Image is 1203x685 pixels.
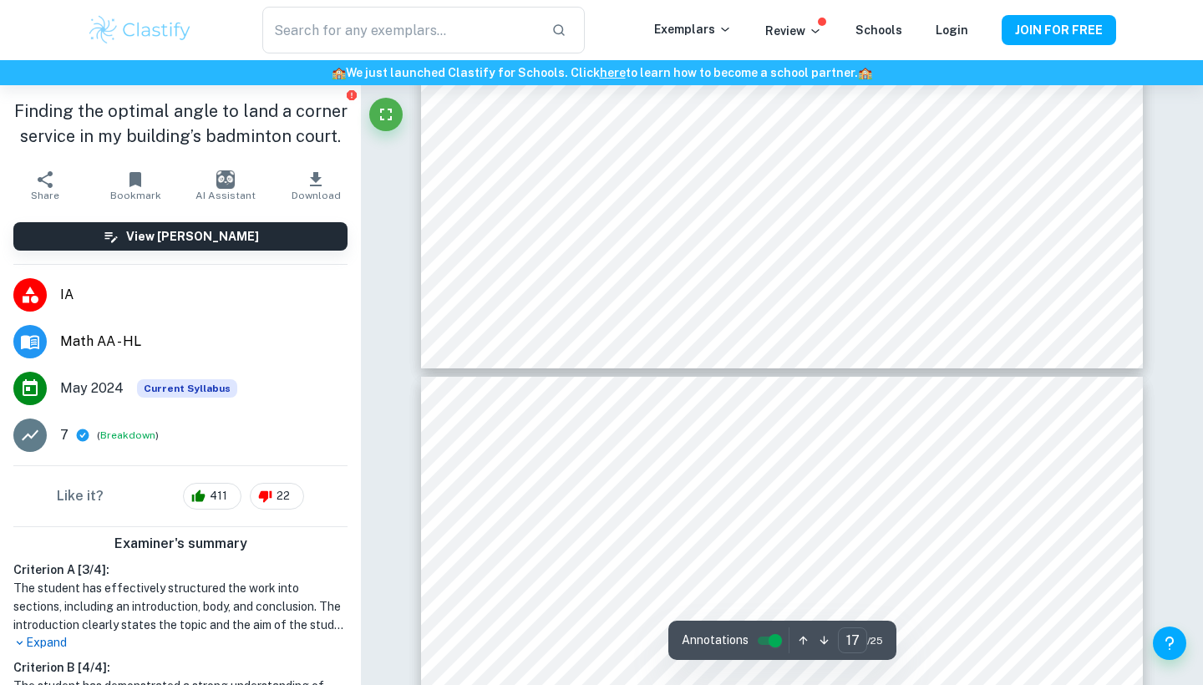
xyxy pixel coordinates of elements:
[183,483,241,510] div: 411
[97,428,159,444] span: ( )
[765,22,822,40] p: Review
[250,483,304,510] div: 22
[345,89,358,101] button: Report issue
[31,190,59,201] span: Share
[262,7,538,53] input: Search for any exemplars...
[60,285,348,305] span: IA
[13,634,348,652] p: Expand
[332,66,346,79] span: 🏫
[13,658,348,677] h6: Criterion B [ 4 / 4 ]:
[137,379,237,398] span: Current Syllabus
[60,378,124,398] span: May 2024
[87,13,193,47] img: Clastify logo
[200,488,236,505] span: 411
[57,486,104,506] h6: Like it?
[137,379,237,398] div: This exemplar is based on the current syllabus. Feel free to refer to it for inspiration/ideas wh...
[13,222,348,251] button: View [PERSON_NAME]
[195,190,256,201] span: AI Assistant
[110,190,161,201] span: Bookmark
[126,227,259,246] h6: View [PERSON_NAME]
[867,633,883,648] span: / 25
[100,428,155,443] button: Breakdown
[3,63,1200,82] h6: We just launched Clastify for Schools. Click to learn how to become a school partner.
[13,579,348,634] h1: The student has effectively structured the work into sections, including an introduction, body, a...
[267,488,299,505] span: 22
[858,66,872,79] span: 🏫
[271,162,361,209] button: Download
[60,332,348,352] span: Math AA - HL
[13,561,348,579] h6: Criterion A [ 3 / 4 ]:
[60,425,69,445] p: 7
[600,66,626,79] a: here
[1153,627,1186,660] button: Help and Feedback
[216,170,235,189] img: AI Assistant
[936,23,968,37] a: Login
[292,190,341,201] span: Download
[13,99,348,149] h1: Finding the optimal angle to land a corner service in my building’s badminton court.
[855,23,902,37] a: Schools
[90,162,180,209] button: Bookmark
[682,632,749,649] span: Annotations
[1002,15,1116,45] button: JOIN FOR FREE
[180,162,271,209] button: AI Assistant
[654,20,732,38] p: Exemplars
[369,98,403,131] button: Fullscreen
[7,534,354,554] h6: Examiner's summary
